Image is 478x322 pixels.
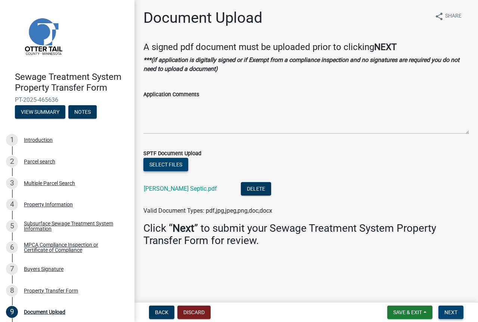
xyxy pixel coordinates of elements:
label: SPTF Document Upload [143,151,201,156]
span: Share [445,12,462,21]
h1: Document Upload [143,9,263,27]
i: share [435,12,444,21]
span: Next [444,309,457,315]
strong: NEXT [374,42,397,52]
button: Select files [143,158,188,171]
wm-modal-confirm: Summary [15,109,65,115]
div: Buyers Signature [24,266,63,272]
div: 9 [6,306,18,318]
div: Property Transfer Form [24,288,78,293]
div: 6 [6,241,18,253]
a: [PERSON_NAME] Septic.pdf [144,185,217,192]
button: Back [149,306,174,319]
h4: Sewage Treatment System Property Transfer Form [15,72,128,93]
div: 8 [6,285,18,297]
div: Property Information [24,202,73,207]
button: Delete [241,182,271,196]
button: Next [438,306,463,319]
div: 7 [6,263,18,275]
wm-modal-confirm: Notes [68,109,97,115]
h3: Click “ ” to submit your Sewage Treatment System Property Transfer Form for review. [143,222,469,247]
img: Otter Tail County, Minnesota [15,8,71,64]
button: shareShare [429,9,468,24]
span: Save & Exit [393,309,422,315]
div: 1 [6,134,18,146]
button: View Summary [15,105,65,119]
div: 5 [6,220,18,232]
button: Save & Exit [387,306,432,319]
div: Introduction [24,137,53,143]
div: 4 [6,198,18,210]
strong: Next [173,222,194,234]
wm-modal-confirm: Delete Document [241,186,271,193]
div: 3 [6,177,18,189]
span: Valid Document Types: pdf,jpg,jpeg,png,doc,docx [143,207,272,214]
span: Back [155,309,168,315]
label: Application Comments [143,92,199,97]
div: Document Upload [24,309,65,315]
h4: A signed pdf document must be uploaded prior to clicking [143,42,469,53]
div: MPCA Compliance Inspection or Certificate of Compliance [24,242,122,253]
div: Multiple Parcel Search [24,181,75,186]
button: Discard [177,306,211,319]
button: Notes [68,105,97,119]
div: 2 [6,156,18,168]
strong: ***(if application is digitally signed or if Exempt from a compliance inspection and no signature... [143,56,459,72]
div: Subsurface Sewage Treatment System Information [24,221,122,231]
span: PT-2025-465636 [15,96,119,103]
div: Parcel search [24,159,55,164]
